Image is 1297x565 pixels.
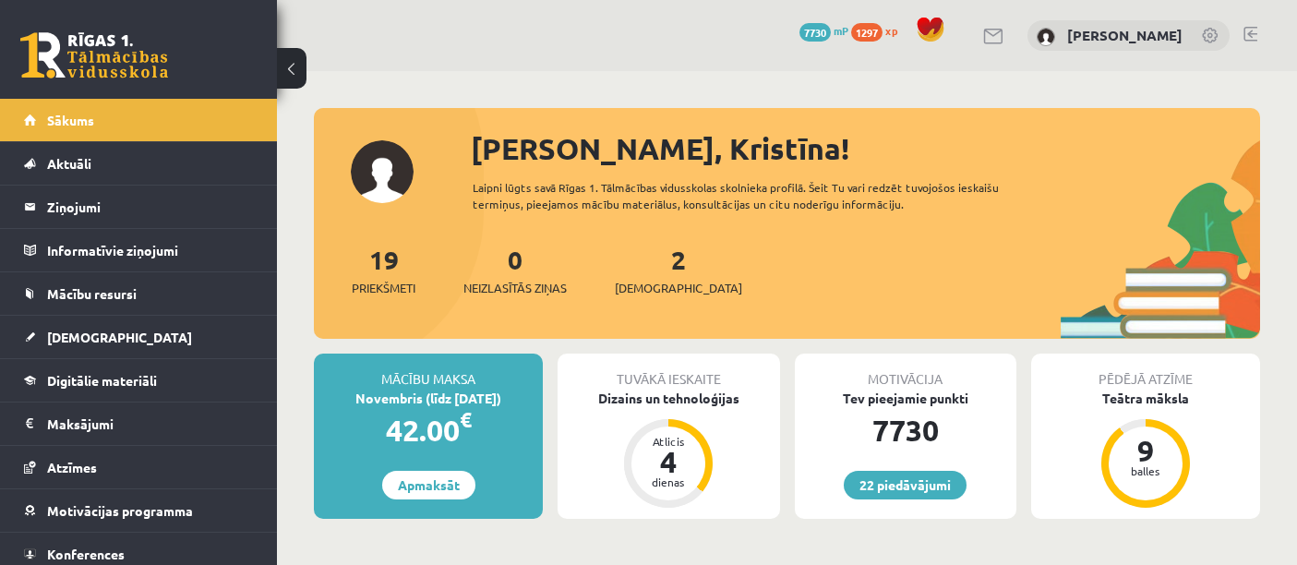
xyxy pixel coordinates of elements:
div: Dizains un tehnoloģijas [558,389,779,408]
a: Maksājumi [24,403,254,445]
a: Informatīvie ziņojumi [24,229,254,271]
a: Mācību resursi [24,272,254,315]
span: Priekšmeti [352,279,415,297]
a: 0Neizlasītās ziņas [463,243,567,297]
span: Atzīmes [47,459,97,475]
div: 4 [641,447,696,476]
div: Tev pieejamie punkti [795,389,1016,408]
div: Laipni lūgts savā Rīgas 1. Tālmācības vidusskolas skolnieka profilā. Šeit Tu vari redzēt tuvojošo... [473,179,1040,212]
a: 7730 mP [799,23,848,38]
span: Konferences [47,546,125,562]
a: [PERSON_NAME] [1067,26,1183,44]
span: Digitālie materiāli [47,372,157,389]
span: [DEMOGRAPHIC_DATA] [615,279,742,297]
div: balles [1118,465,1173,476]
div: Pēdējā atzīme [1031,354,1260,389]
a: Atzīmes [24,446,254,488]
span: 1297 [851,23,883,42]
span: Sākums [47,112,94,128]
legend: Maksājumi [47,403,254,445]
legend: Informatīvie ziņojumi [47,229,254,271]
span: Aktuāli [47,155,91,172]
span: Motivācijas programma [47,502,193,519]
div: Motivācija [795,354,1016,389]
a: Sākums [24,99,254,141]
img: Kristīna Vološina [1037,28,1055,46]
span: Neizlasītās ziņas [463,279,567,297]
a: Teātra māksla 9 balles [1031,389,1260,511]
a: Apmaksāt [382,471,475,499]
a: [DEMOGRAPHIC_DATA] [24,316,254,358]
a: Motivācijas programma [24,489,254,532]
div: 7730 [795,408,1016,452]
a: Aktuāli [24,142,254,185]
div: Mācību maksa [314,354,543,389]
div: 42.00 [314,408,543,452]
div: Novembris (līdz [DATE]) [314,389,543,408]
span: mP [834,23,848,38]
div: 9 [1118,436,1173,465]
span: xp [885,23,897,38]
a: Dizains un tehnoloģijas Atlicis 4 dienas [558,389,779,511]
a: 1297 xp [851,23,907,38]
span: € [460,406,472,433]
div: Tuvākā ieskaite [558,354,779,389]
span: 7730 [799,23,831,42]
a: 22 piedāvājumi [844,471,967,499]
a: Digitālie materiāli [24,359,254,402]
span: Mācību resursi [47,285,137,302]
a: 19Priekšmeti [352,243,415,297]
div: [PERSON_NAME], Kristīna! [471,126,1260,171]
a: 2[DEMOGRAPHIC_DATA] [615,243,742,297]
div: Teātra māksla [1031,389,1260,408]
a: Rīgas 1. Tālmācības vidusskola [20,32,168,78]
span: [DEMOGRAPHIC_DATA] [47,329,192,345]
div: dienas [641,476,696,487]
div: Atlicis [641,436,696,447]
legend: Ziņojumi [47,186,254,228]
a: Ziņojumi [24,186,254,228]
